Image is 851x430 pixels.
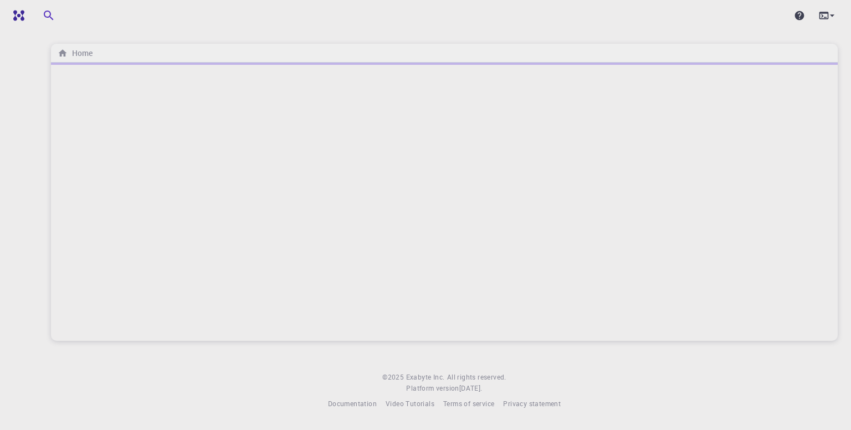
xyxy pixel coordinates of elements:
span: Exabyte Inc. [406,372,445,381]
span: Terms of service [443,399,494,408]
img: logo [9,10,24,21]
span: Platform version [406,383,459,394]
h6: Home [68,47,93,59]
nav: breadcrumb [55,47,95,59]
span: Documentation [328,399,377,408]
a: Video Tutorials [386,398,434,409]
span: [DATE] . [459,383,483,392]
span: Video Tutorials [386,399,434,408]
span: Privacy statement [503,399,561,408]
a: Exabyte Inc. [406,372,445,383]
span: © 2025 [382,372,406,383]
a: Terms of service [443,398,494,409]
a: Documentation [328,398,377,409]
span: All rights reserved. [447,372,506,383]
a: [DATE]. [459,383,483,394]
a: Privacy statement [503,398,561,409]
